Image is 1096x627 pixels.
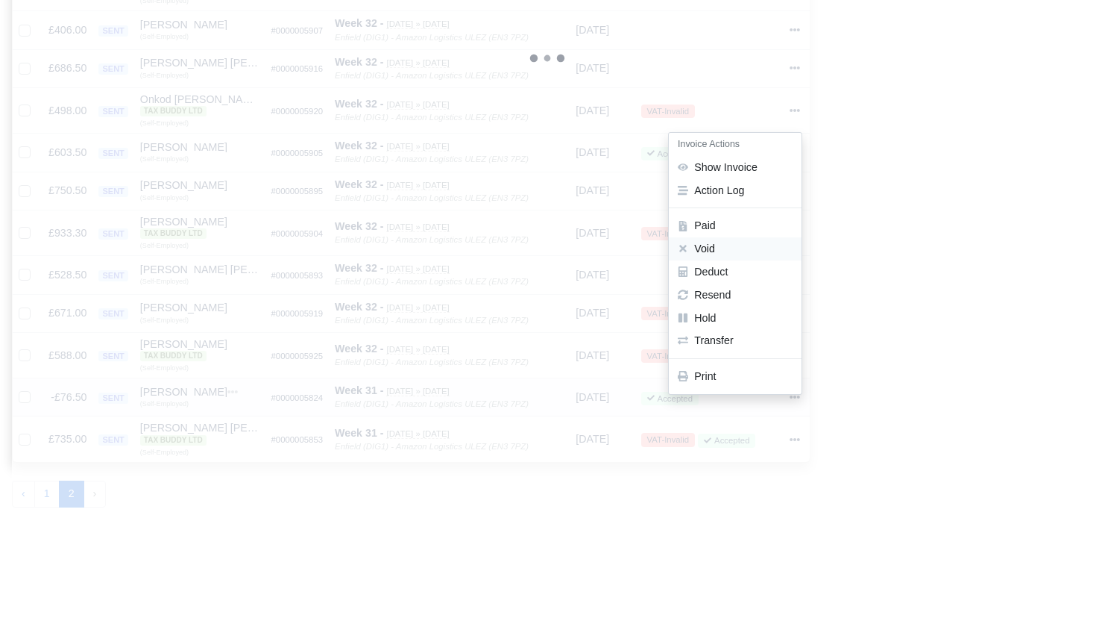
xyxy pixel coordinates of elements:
[669,214,801,237] button: Paid
[669,237,801,261] button: Void
[669,133,801,156] h6: Invoice Actions
[669,261,801,284] button: Deduct
[669,179,801,202] button: Action Log
[1021,555,1096,627] iframe: Chat Widget
[669,307,801,330] a: Hold
[669,329,801,352] button: Transfer
[669,365,801,388] a: Print
[669,284,801,307] button: Resend
[669,156,801,179] a: Show Invoice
